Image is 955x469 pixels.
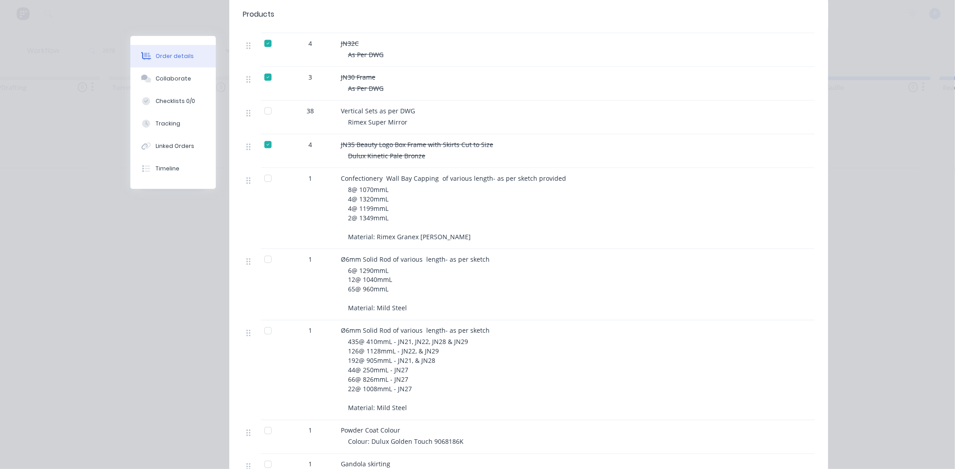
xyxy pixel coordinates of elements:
[341,107,415,115] span: Vertical Sets as per DWG
[308,174,312,183] span: 1
[341,326,490,335] span: Ø6mm Solid Rod of various length- as per sketch
[243,9,274,20] div: Products
[341,255,490,264] span: Ø6mm Solid Rod of various length- as per sketch
[348,338,468,412] span: 435@ 410mmL - JN21, JN22, JN28 & JN29 126@ 1128mmL - JN22, & JN29 192@ 905mmL - JN21, & JN28 44@ ...
[341,174,566,183] span: Confectionery Wall Bay Capping of various length- as per sketch provided
[130,135,216,157] button: Linked Orders
[341,426,400,435] span: Powder Coat Colour
[341,140,493,149] span: JN35 Beauty Logo Box Frame with Skirts Cut to Size
[156,75,191,83] div: Collaborate
[308,72,312,82] span: 3
[307,106,314,116] span: 38
[348,84,384,93] span: As Per DWG
[130,112,216,135] button: Tracking
[156,52,194,60] div: Order details
[130,45,216,67] button: Order details
[348,50,384,59] span: As Per DWG
[348,118,407,126] span: Rimex Super Mirror
[308,140,312,149] span: 4
[348,185,471,241] span: 8@ 1070mmL 4@ 1320mmL 4@ 1199mmL 2@ 1349mmL Material: Rimex Granex [PERSON_NAME]
[341,73,375,81] span: JN30 Frame
[308,326,312,335] span: 1
[130,157,216,180] button: Timeline
[348,266,407,313] span: 6@ 1290mmL 12@ 1040mmL 65@ 960mmL Material: Mild Steel
[308,39,312,48] span: 4
[156,97,195,105] div: Checklists 0/0
[348,152,425,160] span: Dulux Kinetic Pale Bronze
[308,426,312,435] span: 1
[341,39,359,48] span: JN32C
[130,90,216,112] button: Checklists 0/0
[348,438,464,446] span: Colour: Dulux Golden Touch 9068186K
[156,142,194,150] div: Linked Orders
[156,120,180,128] div: Tracking
[156,165,179,173] div: Timeline
[308,255,312,264] span: 1
[130,67,216,90] button: Collaborate
[308,460,312,469] span: 1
